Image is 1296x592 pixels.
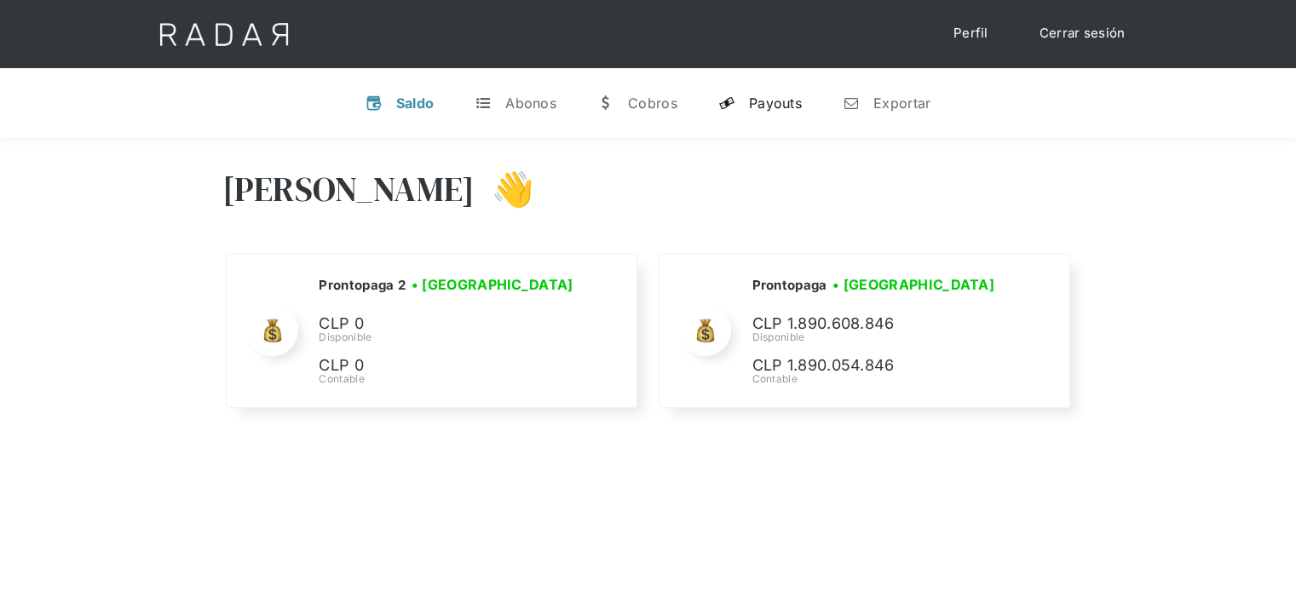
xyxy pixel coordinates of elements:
div: Contable [319,371,579,387]
div: t [475,95,492,112]
div: y [718,95,735,112]
a: Cerrar sesión [1022,17,1143,50]
div: v [366,95,383,112]
div: w [597,95,614,112]
h2: Prontopaga [752,277,827,294]
div: Saldo [396,95,435,112]
a: Perfil [936,17,1005,50]
div: Payouts [749,95,802,112]
p: CLP 0 [319,312,574,336]
p: CLP 1.890.054.846 [752,353,1007,378]
div: Contable [752,371,1007,387]
div: n [843,95,860,112]
h2: Prontopaga 2 [319,277,406,294]
p: CLP 1.890.608.846 [752,312,1007,336]
p: CLP 0 [319,353,574,378]
div: Cobros [628,95,677,112]
div: Abonos [505,95,556,112]
h3: • [GEOGRAPHIC_DATA] [832,274,994,295]
h3: 👋 [475,168,534,210]
h3: • [GEOGRAPHIC_DATA] [412,274,573,295]
h3: [PERSON_NAME] [222,168,475,210]
div: Disponible [752,330,1007,345]
div: Disponible [319,330,579,345]
div: Exportar [873,95,930,112]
